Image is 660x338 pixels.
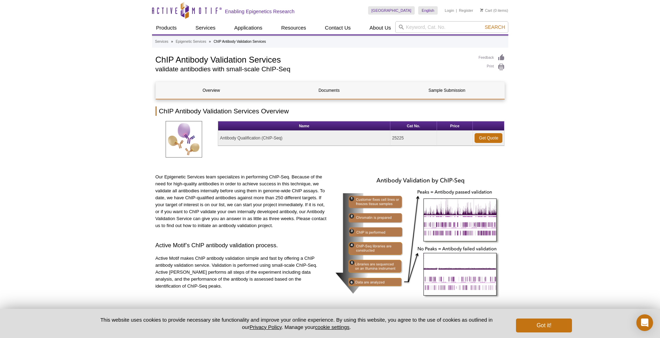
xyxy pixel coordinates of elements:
[480,6,508,15] li: (0 items)
[459,8,473,13] a: Register
[479,54,505,62] a: Feedback
[88,316,505,331] p: This website uses cookies to provide necessary site functionality and improve your online experie...
[391,82,502,99] a: Sample Submission
[277,21,310,34] a: Resources
[156,241,328,250] h3: Active Motif’s ChIP antibody validation process.
[395,21,508,33] input: Keyword, Cat. No.
[249,324,281,330] a: Privacy Policy
[214,40,266,43] li: ChIP Antibody Validation Services
[483,24,507,30] button: Search
[485,24,505,30] span: Search
[475,133,502,143] a: Get Quote
[218,131,390,146] td: Antibody Qualification (ChIP-Seq)
[230,21,267,34] a: Applications
[390,121,437,131] th: Cat No.
[156,106,505,116] h2: ChIP Antibody Validation Services Overview
[156,54,472,64] h1: ChIP Antibody Validation Services
[516,319,572,332] button: Got it!
[166,121,202,158] img: ChIP Validated Antibody Service
[368,6,415,15] a: [GEOGRAPHIC_DATA]
[218,121,390,131] th: Name
[365,21,395,34] a: About Us
[176,39,206,45] a: Epigenetic Services
[480,8,483,12] img: Your Cart
[480,8,492,13] a: Cart
[209,40,211,43] li: »
[225,8,295,15] h2: Enabling Epigenetics Research
[156,255,328,290] p: Active Motif makes ChIP antibody validation simple and fast by offering a ChIP antibody validatio...
[171,40,173,43] li: »
[156,174,328,229] p: Our Epigenetic Services team specializes in performing ChIP-Seq. Because of the need for high-qua...
[315,324,349,330] button: cookie settings
[437,121,473,131] th: Price
[156,66,472,72] h2: validate antibodies with small-scale ChIP-Seq
[321,21,355,34] a: Contact Us
[156,82,267,99] a: Overview
[445,8,454,13] a: Login
[479,63,505,71] a: Print
[191,21,220,34] a: Services
[636,314,653,331] div: Open Intercom Messenger
[273,82,384,99] a: Documents
[152,21,181,34] a: Products
[333,174,505,301] img: Flowchart of illustrating the ChIP-Seq procedure used by Active Motif Epigenetic Services to vali...
[456,6,457,15] li: |
[155,39,168,45] a: Services
[418,6,438,15] a: English
[390,131,437,146] td: 25225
